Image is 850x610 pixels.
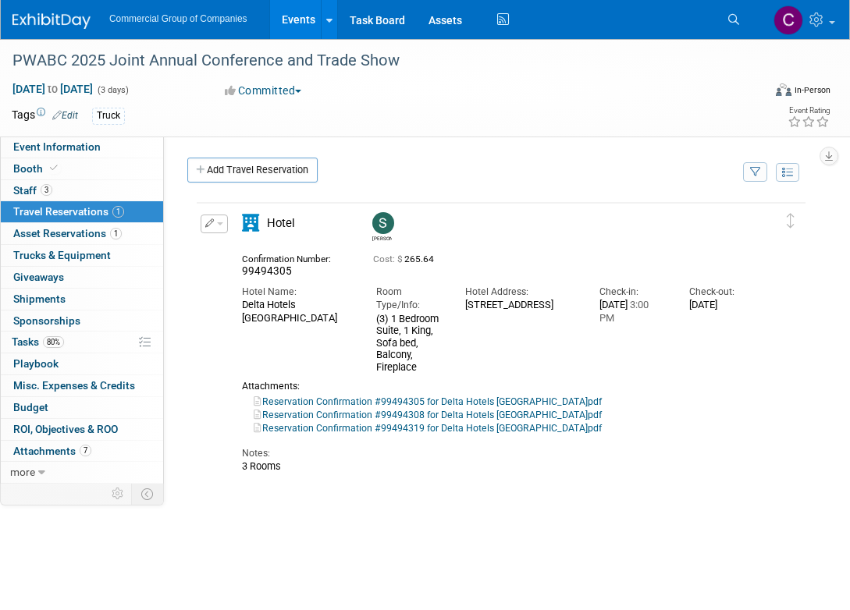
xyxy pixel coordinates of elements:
[1,310,163,332] a: Sponsorships
[242,285,353,299] div: Hotel Name:
[794,84,830,96] div: In-Person
[80,445,91,456] span: 7
[1,375,163,396] a: Misc. Expenses & Credits
[52,110,78,121] a: Edit
[242,447,756,460] div: Notes:
[12,335,64,348] span: Tasks
[187,158,318,183] a: Add Travel Reservation
[43,336,64,348] span: 80%
[13,227,122,239] span: Asset Reservations
[1,289,163,310] a: Shipments
[10,466,35,478] span: more
[12,13,91,29] img: ExhibitDay
[1,332,163,353] a: Tasks80%
[254,396,602,407] a: Reservation Confirmation #99494305 for Delta Hotels [GEOGRAPHIC_DATA]pdf
[13,249,111,261] span: Trucks & Equipment
[96,85,129,95] span: (3 days)
[368,212,396,243] div: Suzanne LaFrance
[465,299,576,311] div: [STREET_ADDRESS]
[109,13,247,24] span: Commercial Group of Companies
[372,212,394,234] img: Suzanne LaFrance
[689,285,756,299] div: Check-out:
[599,299,649,323] span: 3:00 PM
[13,314,80,327] span: Sponsorships
[373,254,404,264] span: Cost: $
[110,228,122,239] span: 1
[13,271,64,283] span: Giveaways
[45,83,60,95] span: to
[787,213,795,228] i: Click and drag to move item
[1,223,163,244] a: Asset Reservations1
[372,234,392,243] div: Suzanne LaFrance
[132,484,164,504] td: Toggle Event Tabs
[13,205,124,218] span: Travel Reservations
[242,249,350,264] div: Confirmation Number:
[13,401,48,413] span: Budget
[13,357,59,370] span: Playbook
[376,285,443,312] div: Room Type/Info:
[376,313,443,374] div: (3) 1 Bedroom Suite, 1 King, Sofa bed, Balcony, Fireplace
[774,5,803,35] img: Cole Mattern
[1,353,163,374] a: Playbook
[50,164,58,172] i: Booth reservation complete
[1,267,163,288] a: Giveaways
[242,215,259,232] i: Hotel
[373,254,440,264] span: 265.64
[465,285,576,299] div: Hotel Address:
[1,137,163,158] a: Event Information
[1,201,163,222] a: Travel Reservations1
[13,162,61,175] span: Booth
[776,83,791,96] img: Format-Inperson.png
[242,460,756,473] div: 3 Rooms
[12,107,78,125] td: Tags
[267,216,295,230] span: Hotel
[13,423,118,435] span: ROI, Objectives & ROO
[13,184,52,197] span: Staff
[41,184,52,196] span: 3
[13,293,66,305] span: Shipments
[13,140,101,153] span: Event Information
[599,299,666,324] div: [DATE]
[112,206,124,218] span: 1
[1,441,163,462] a: Attachments7
[12,82,94,96] span: [DATE] [DATE]
[242,264,292,277] span: 99494305
[242,299,353,324] div: Delta Hotels [GEOGRAPHIC_DATA]
[13,379,135,392] span: Misc. Expenses & Credits
[1,245,163,266] a: Trucks & Equipment
[92,108,125,124] div: Truck
[1,397,163,418] a: Budget
[254,410,602,420] a: Reservation Confirmation #99494308 for Delta Hotels [GEOGRAPHIC_DATA]pdf
[219,83,308,98] button: Committed
[1,158,163,179] a: Booth
[242,381,756,392] div: Attachments:
[788,107,830,115] div: Event Rating
[704,81,830,105] div: Event Format
[254,423,602,434] a: Reservation Confirmation #99494319 for Delta Hotels [GEOGRAPHIC_DATA]pdf
[105,484,132,504] td: Personalize Event Tab Strip
[7,47,749,75] div: PWABC 2025 Joint Annual Conference and Trade Show
[13,445,91,457] span: Attachments
[599,285,666,299] div: Check-in:
[750,168,761,178] i: Filter by Traveler
[1,419,163,440] a: ROI, Objectives & ROO
[689,299,756,311] div: [DATE]
[1,180,163,201] a: Staff3
[1,462,163,483] a: more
